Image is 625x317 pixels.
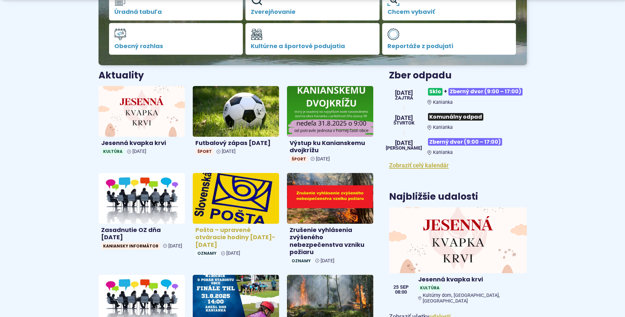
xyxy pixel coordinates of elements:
span: Šport [290,156,308,162]
span: [DATE] [132,149,146,154]
h4: Jesenná kvapka krvi [418,276,524,283]
h4: Pošta – upravené otváracie hodiny [DATE]-[DATE] [195,226,276,249]
span: [DATE] [168,243,182,249]
span: Obecný rozhlas [114,43,238,49]
span: Oznamy [290,257,313,264]
a: Zasadnutie OZ dňa [DATE] Kaniansky informátor [DATE] [99,173,185,252]
span: Zberný dvor (9:00 – 17:00) [428,138,502,146]
span: [PERSON_NAME] [386,146,422,151]
span: Úradná tabuľa [114,9,238,15]
span: Kanianka [433,125,453,130]
a: Zobraziť celý kalendár [389,162,449,169]
span: Zajtra [395,96,413,101]
span: [DATE] [222,149,236,154]
span: štvrtok [393,121,414,126]
span: Kaniansky informátor [101,243,160,249]
span: Kultúra [101,148,125,155]
span: Kanianka [433,150,453,155]
span: Kultúrny dom, [GEOGRAPHIC_DATA], [GEOGRAPHIC_DATA] [423,293,524,304]
span: Chcem vybaviť [387,9,511,15]
h3: Aktuality [99,71,144,81]
span: [DATE] [226,250,240,256]
span: sep [400,285,409,290]
span: Šport [195,148,214,155]
a: Zberný dvor (9:00 – 17:00) Kanianka [DATE] [PERSON_NAME] [389,135,526,155]
span: Oznamy [195,250,218,257]
span: Zberný dvor (9:00 – 17:00) [448,88,523,96]
h4: Výstup ku Kanianskemu dvojkrížu [290,139,371,154]
h3: + [427,85,526,98]
h4: Zrušenie vyhlásenia zvýšeného nebezpečenstva vzniku požiaru [290,226,371,256]
span: [DATE] [321,258,334,264]
h3: Zber odpadu [389,71,526,81]
span: Sklo [428,88,442,96]
h4: Jesenná kvapka krvi [101,139,182,147]
span: Kanianka [433,100,453,105]
a: Obecný rozhlas [109,23,243,55]
h3: Najbližšie udalosti [389,192,478,202]
a: Komunálny odpad Kanianka [DATE] štvrtok [389,110,526,130]
a: Jesenná kvapka krvi Kultúra [DATE] [99,86,185,158]
span: Zverejňovanie [251,9,374,15]
a: Výstup ku Kanianskemu dvojkrížu Šport [DATE] [287,86,373,165]
h4: Futbalový zápas [DATE] [195,139,276,147]
a: Futbalový zápas [DATE] Šport [DATE] [193,86,279,158]
a: Pošta – upravené otváracie hodiny [DATE]-[DATE] Oznamy [DATE] [193,173,279,259]
span: [DATE] [393,115,414,121]
a: Reportáže z podujatí [382,23,516,55]
span: [DATE] [395,90,413,96]
span: Komunálny odpad [428,113,483,121]
span: Kultúra [418,284,441,291]
span: 25 [393,285,399,290]
span: [DATE] [316,156,330,162]
span: [DATE] [386,140,422,146]
span: 08:00 [393,290,409,295]
h4: Zasadnutie OZ dňa [DATE] [101,226,182,241]
a: Jesenná kvapka krvi KultúraKultúrny dom, [GEOGRAPHIC_DATA], [GEOGRAPHIC_DATA] 25 sep 08:00 [389,207,526,307]
a: Sklo+Zberný dvor (9:00 – 17:00) Kanianka [DATE] Zajtra [389,85,526,105]
a: Kultúrne a športové podujatia [245,23,380,55]
a: Zrušenie vyhlásenia zvýšeného nebezpečenstva vzniku požiaru Oznamy [DATE] [287,173,373,267]
span: Reportáže z podujatí [387,43,511,49]
span: Kultúrne a športové podujatia [251,43,374,49]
